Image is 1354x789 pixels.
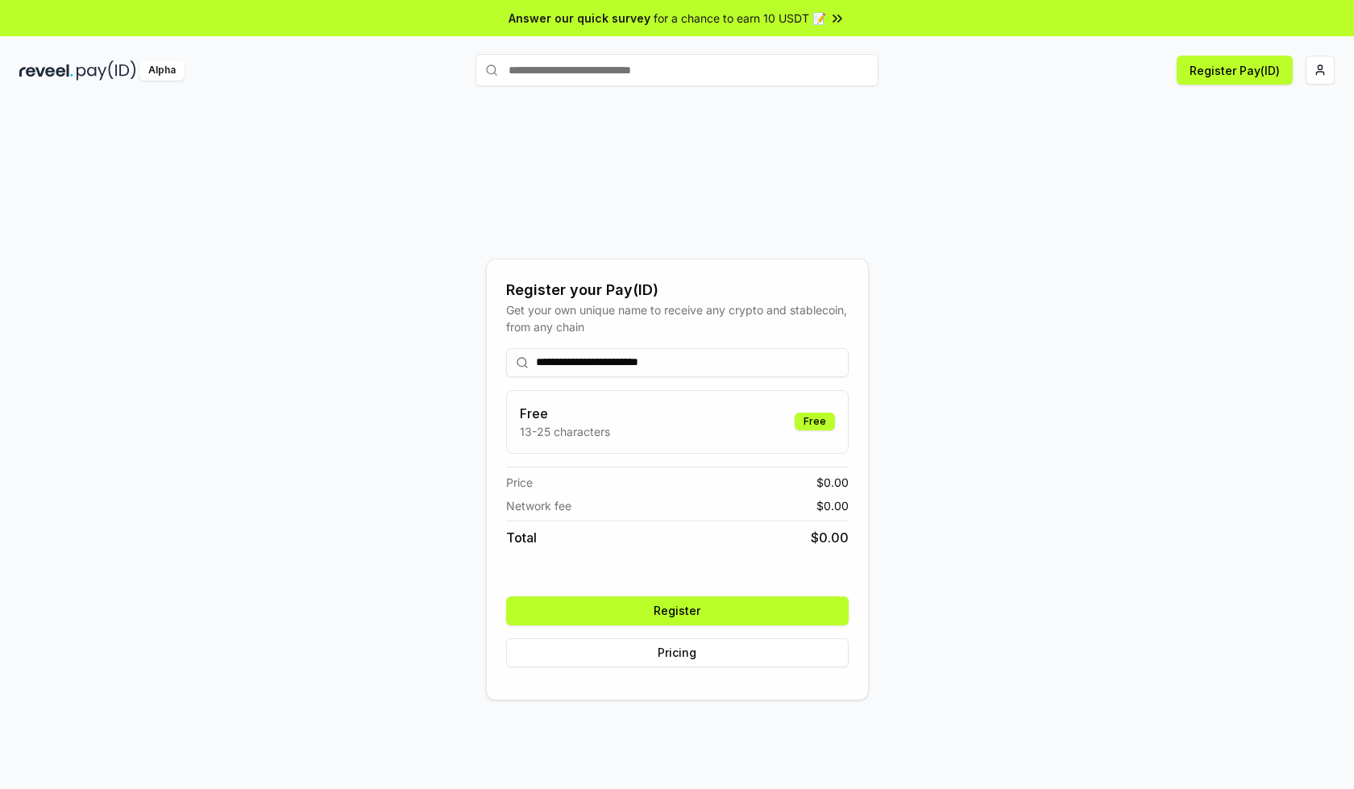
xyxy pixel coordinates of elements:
span: $ 0.00 [816,474,849,491]
div: Register your Pay(ID) [506,279,849,301]
img: pay_id [77,60,136,81]
span: Total [506,528,537,547]
span: $ 0.00 [811,528,849,547]
button: Register [506,596,849,625]
div: Alpha [139,60,185,81]
div: Free [795,413,835,430]
div: Get your own unique name to receive any crypto and stablecoin, from any chain [506,301,849,335]
span: for a chance to earn 10 USDT 📝 [654,10,826,27]
h3: Free [520,404,610,423]
span: Answer our quick survey [509,10,650,27]
button: Register Pay(ID) [1177,56,1293,85]
span: $ 0.00 [816,497,849,514]
p: 13-25 characters [520,423,610,440]
button: Pricing [506,638,849,667]
img: reveel_dark [19,60,73,81]
span: Price [506,474,533,491]
span: Network fee [506,497,571,514]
